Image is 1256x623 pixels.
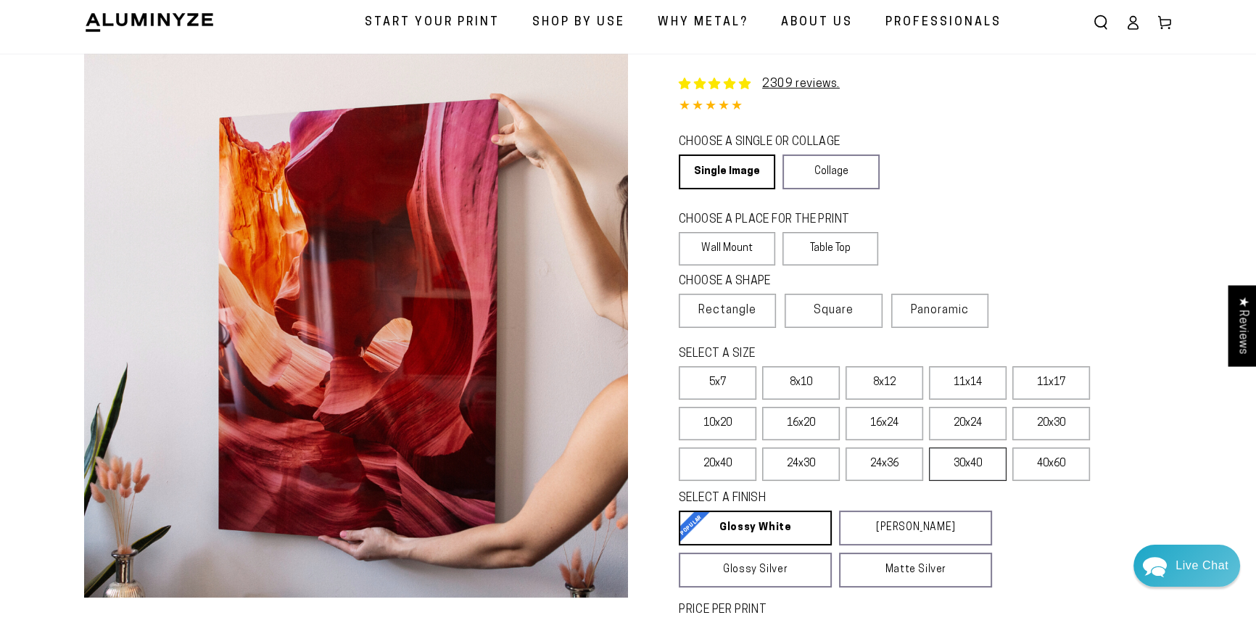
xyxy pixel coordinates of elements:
a: Start Your Print [354,4,511,42]
label: 24x30 [762,447,840,481]
div: 4.85 out of 5.0 stars [679,96,1172,117]
label: 20x30 [1012,407,1090,440]
label: PRICE PER PRINT [679,602,1172,619]
summary: Search our site [1085,7,1117,38]
a: 2309 reviews. [762,78,840,90]
div: Contact Us Directly [1176,545,1228,587]
legend: CHOOSE A PLACE FOR THE PRINT [679,212,865,228]
span: About Us [781,12,853,33]
a: 2309 reviews. [679,75,840,93]
legend: SELECT A SIZE [679,346,969,363]
label: 20x40 [679,447,756,481]
div: Chat widget toggle [1133,545,1240,587]
label: 8x12 [846,366,923,400]
label: 24x36 [846,447,923,481]
a: Glossy White [679,511,832,545]
a: About Us [770,4,864,42]
span: Shop By Use [532,12,625,33]
a: Shop By Use [521,4,636,42]
legend: SELECT A FINISH [679,490,957,507]
a: Professionals [875,4,1012,42]
label: Wall Mount [679,232,775,265]
a: Collage [782,154,879,189]
label: 10x20 [679,407,756,440]
a: [PERSON_NAME] [839,511,992,545]
label: 16x24 [846,407,923,440]
span: Square [814,302,854,319]
label: 40x60 [1012,447,1090,481]
a: Glossy Silver [679,553,832,587]
label: 8x10 [762,366,840,400]
legend: CHOOSE A SINGLE OR COLLAGE [679,134,866,151]
label: 11x14 [929,366,1007,400]
label: 5x7 [679,366,756,400]
img: Aluminyze [84,12,215,33]
span: Panoramic [911,305,969,316]
a: Single Image [679,154,775,189]
label: 11x17 [1012,366,1090,400]
label: 30x40 [929,447,1007,481]
span: Start Your Print [365,12,500,33]
span: Professionals [885,12,1001,33]
a: Why Metal? [647,4,759,42]
span: Rectangle [698,302,756,319]
label: 20x24 [929,407,1007,440]
a: Matte Silver [839,553,992,587]
span: Why Metal? [658,12,748,33]
legend: CHOOSE A SHAPE [679,273,867,290]
div: Click to open Judge.me floating reviews tab [1228,285,1256,366]
label: 16x20 [762,407,840,440]
label: Table Top [782,232,879,265]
